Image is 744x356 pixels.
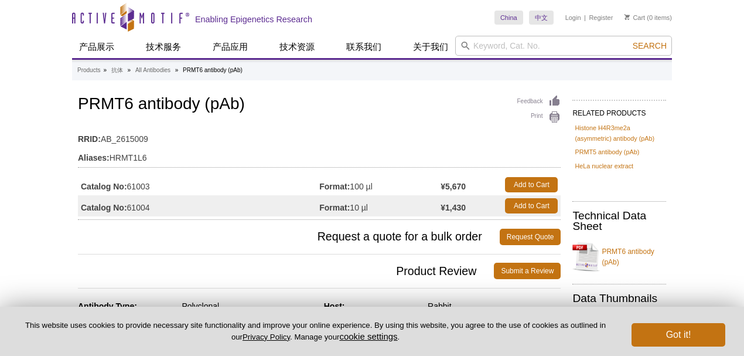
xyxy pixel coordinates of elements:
[78,174,319,195] td: 61003
[572,211,666,232] h2: Technical Data Sheet
[575,147,639,157] a: PRMT5 antibody (pAb)
[78,301,137,311] strong: Antibody Type:
[428,301,561,311] div: Rabbit
[500,229,561,245] a: Request Quote
[505,198,558,213] a: Add to Cart
[339,36,388,58] a: 联系我们
[441,202,466,213] strong: ¥1,430
[195,14,312,25] h2: Enabling Epigenetics Research
[135,65,170,76] a: All Antibodies
[319,174,441,195] td: 100 µl
[78,95,561,115] h1: PRMT6 antibody (pAb)
[78,195,319,216] td: 61004
[319,181,350,192] strong: Format:
[183,67,243,73] li: PRMT6 antibody (pAb)
[494,263,561,279] a: Submit a Review
[111,65,123,76] a: 抗体
[529,11,554,25] a: 中文
[505,177,558,192] a: Add to Cart
[455,36,672,56] input: Keyword, Cat. No.
[206,36,255,58] a: 产品应用
[19,320,612,343] p: This website uses cookies to provide necessary site functionality and improve your online experie...
[572,293,666,304] h2: Data Thumbnails
[624,13,645,22] a: Cart
[243,333,290,341] a: Privacy Policy
[406,36,455,58] a: 关于我们
[128,67,131,73] li: »
[624,14,630,20] img: Your Cart
[319,202,350,213] strong: Format:
[319,195,441,216] td: 10 µl
[139,36,188,58] a: 技术服务
[77,65,100,76] a: Products
[272,36,322,58] a: 技术资源
[517,111,561,124] a: Print
[324,301,345,311] strong: Host:
[629,40,670,51] button: Search
[633,41,667,50] span: Search
[632,323,725,347] button: Got it!
[81,202,127,213] strong: Catalog No:
[78,145,561,164] td: HRMT1L6
[339,331,397,341] button: cookie settings
[575,123,664,144] a: Histone H4R3me2a (asymmetric) antibody (pAb)
[81,181,127,192] strong: Catalog No:
[78,152,110,163] strong: Aliases:
[78,229,500,245] span: Request a quote for a bulk order
[572,239,666,274] a: PRMT6 antibody (pAb)
[78,127,561,145] td: AB_2615009
[78,134,101,144] strong: RRID:
[584,11,586,25] li: |
[565,13,581,22] a: Login
[494,11,523,25] a: China
[78,263,494,279] span: Product Review
[517,95,561,108] a: Feedback
[441,181,466,192] strong: ¥5,670
[182,301,315,311] div: Polyclonal
[575,161,633,171] a: HeLa nuclear extract
[103,67,107,73] li: »
[175,67,179,73] li: »
[72,36,121,58] a: 产品展示
[572,100,666,121] h2: RELATED PRODUCTS
[624,11,672,25] li: (0 items)
[589,13,613,22] a: Register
